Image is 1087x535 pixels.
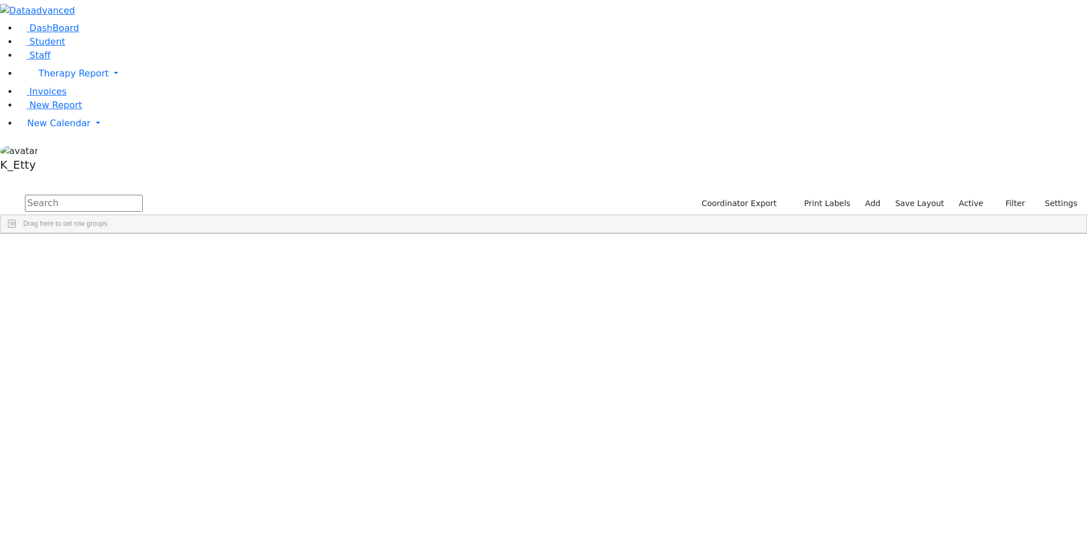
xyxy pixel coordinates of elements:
[954,195,988,212] label: Active
[29,100,82,110] span: New Report
[38,68,109,79] span: Therapy Report
[18,86,67,97] a: Invoices
[29,50,50,61] span: Staff
[18,23,79,33] a: DashBoard
[25,195,143,212] input: Search
[860,195,885,212] a: Add
[18,100,82,110] a: New Report
[18,112,1087,135] a: New Calendar
[29,36,65,47] span: Student
[29,23,79,33] span: DashBoard
[791,195,855,212] button: Print Labels
[29,86,67,97] span: Invoices
[18,62,1087,85] a: Therapy Report
[27,118,91,129] span: New Calendar
[694,195,782,212] button: Coordinator Export
[23,220,108,228] span: Drag here to set row groups
[18,50,50,61] a: Staff
[890,195,949,212] button: Save Layout
[18,36,65,47] a: Student
[1030,195,1082,212] button: Settings
[991,195,1030,212] button: Filter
